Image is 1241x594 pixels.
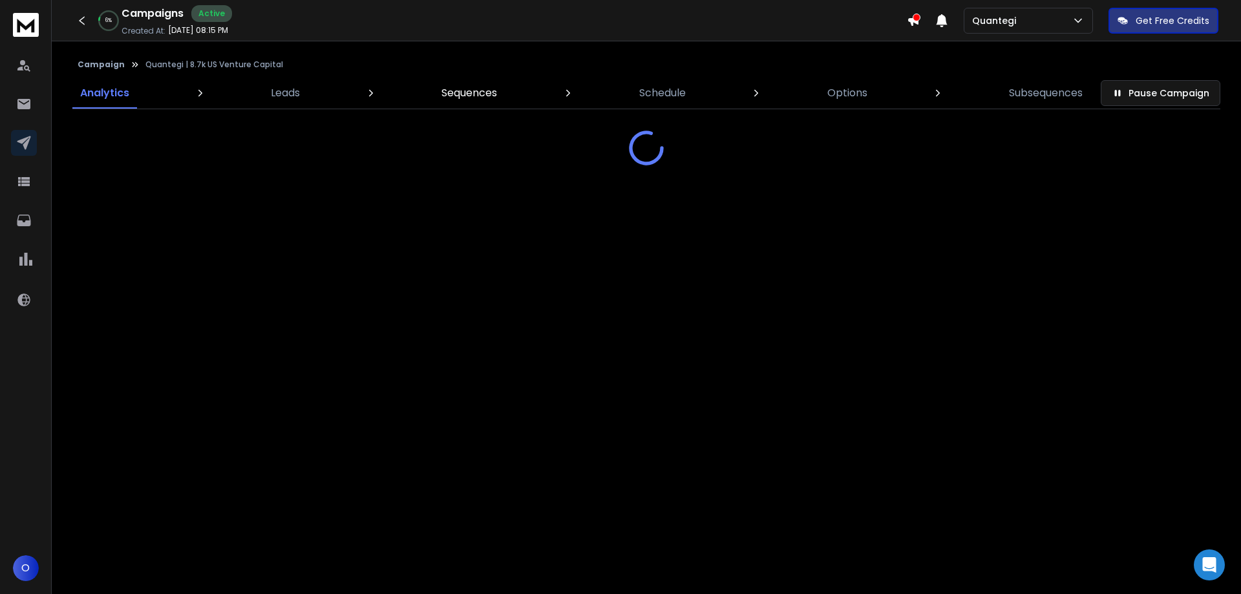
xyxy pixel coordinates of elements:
[1194,549,1225,580] div: Open Intercom Messenger
[105,17,112,25] p: 6 %
[78,59,125,70] button: Campaign
[1101,80,1220,106] button: Pause Campaign
[168,25,228,36] p: [DATE] 08:15 PM
[639,85,686,101] p: Schedule
[145,59,283,70] p: Quantegi | 8.7k US Venture Capital
[820,78,875,109] a: Options
[122,26,165,36] p: Created At:
[972,14,1021,27] p: Quantegi
[122,6,184,21] h1: Campaigns
[1136,14,1209,27] p: Get Free Credits
[1009,85,1083,101] p: Subsequences
[13,555,39,581] button: O
[271,85,300,101] p: Leads
[263,78,308,109] a: Leads
[631,78,694,109] a: Schedule
[80,85,129,101] p: Analytics
[191,5,232,22] div: Active
[72,78,137,109] a: Analytics
[441,85,497,101] p: Sequences
[827,85,867,101] p: Options
[1108,8,1218,34] button: Get Free Credits
[1001,78,1090,109] a: Subsequences
[434,78,505,109] a: Sequences
[13,13,39,37] img: logo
